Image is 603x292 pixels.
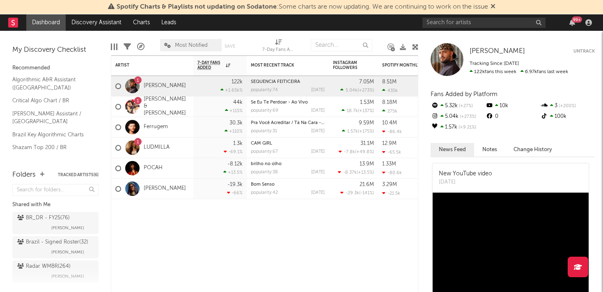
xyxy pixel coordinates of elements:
[251,182,275,187] a: Bom Senso
[251,121,339,125] a: Pra Você Acreditar / Tá Na Cara - Ao Vivo
[382,161,396,167] div: 1.33M
[458,104,473,108] span: +27 %
[225,129,243,134] div: +110 %
[12,130,90,139] a: Brazil Key Algorithmic Charts
[382,79,397,85] div: 8.51M
[431,101,485,111] div: 5.32k
[220,87,243,93] div: +1.65k %
[66,14,127,31] a: Discovery Assistant
[311,129,325,133] div: [DATE]
[342,108,374,113] div: ( )
[382,141,397,146] div: 12.9M
[124,35,131,59] div: Filters
[431,143,474,156] button: News Feed
[12,184,99,196] input: Search for folders...
[251,63,312,68] div: Most Recent Track
[340,87,374,93] div: ( )
[12,170,36,180] div: Folders
[505,143,560,156] button: Change History
[137,35,144,59] div: A&R Pipeline
[51,223,84,233] span: [PERSON_NAME]
[382,149,401,155] div: -65.5k
[346,191,359,195] span: -29.3k
[382,108,397,114] div: 275k
[251,100,308,105] a: Se Eu Te Perdoar - Ao Vivo
[359,109,373,113] span: +137 %
[359,120,374,126] div: 9.59M
[197,60,224,70] span: 7-Day Fans Added
[470,61,519,66] span: Tracking Since: [DATE]
[251,80,300,84] a: SEQUÊNCIA FEITICEIRA
[347,129,358,134] span: 1.57k
[382,182,397,187] div: 3.29M
[251,88,278,92] div: popularity: 74
[12,63,99,73] div: Recommended
[573,47,595,55] button: Untrack
[339,149,374,154] div: ( )
[262,35,295,59] div: 7-Day Fans Added (7-Day Fans Added)
[144,165,163,172] a: POCAH
[540,101,595,111] div: 3
[251,191,278,195] div: popularity: 42
[557,104,576,108] span: +200 %
[227,182,243,187] div: -19.3k
[115,63,177,68] div: Artist
[12,200,99,210] div: Shared with Me
[470,69,568,74] span: 6.97k fans last week
[144,83,186,90] a: [PERSON_NAME]
[431,122,485,133] div: 1.57k
[439,178,492,186] div: [DATE]
[175,43,208,48] span: Most Notified
[382,129,402,134] div: -86.4k
[156,14,182,31] a: Leads
[251,182,325,187] div: Bom Senso
[360,161,374,167] div: 13.9M
[360,191,373,195] span: -141 %
[470,48,525,55] span: [PERSON_NAME]
[251,170,278,175] div: popularity: 38
[474,143,505,156] button: Notes
[144,124,168,131] a: Ferrugem
[12,75,90,92] a: Algorithmic A&R Assistant ([GEOGRAPHIC_DATA])
[227,190,243,195] div: -66 %
[127,14,156,31] a: Charts
[457,125,476,130] span: +9.21 %
[344,150,355,154] span: -7.8k
[227,161,243,167] div: -8.12k
[251,108,278,113] div: popularity: 69
[540,111,595,122] div: 100k
[225,108,243,113] div: +115 %
[311,149,325,154] div: [DATE]
[382,100,397,105] div: 8.18M
[340,190,374,195] div: ( )
[359,88,373,93] span: +273 %
[12,143,90,152] a: Shazam Top 200 / BR
[358,170,373,175] span: +13.5 %
[491,4,495,10] span: Dismiss
[251,149,278,154] div: popularity: 67
[51,247,84,257] span: [PERSON_NAME]
[569,19,575,26] button: 99+
[572,16,582,23] div: 99 +
[251,141,272,146] a: CAM GIRL
[251,121,325,125] div: Pra Você Acreditar / Tá Na Cara - Ao Vivo
[356,150,373,154] span: +49.8 %
[422,18,546,28] input: Search for artists
[382,120,397,126] div: 10.4M
[439,170,492,178] div: New YouTube video
[311,191,325,195] div: [DATE]
[338,170,374,175] div: ( )
[485,111,540,122] div: 0
[382,88,398,93] div: 435k
[459,115,476,119] span: +273 %
[232,79,243,85] div: 122k
[225,44,235,48] button: Save
[431,91,498,97] span: Fans Added by Platform
[251,162,282,166] a: brilho no olho
[251,162,325,166] div: brilho no olho
[51,271,84,281] span: [PERSON_NAME]
[111,35,117,59] div: Edit Columns
[229,120,243,126] div: 30.3k
[12,212,99,234] a: BR_DR - FY25(76)[PERSON_NAME]
[251,129,277,133] div: popularity: 31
